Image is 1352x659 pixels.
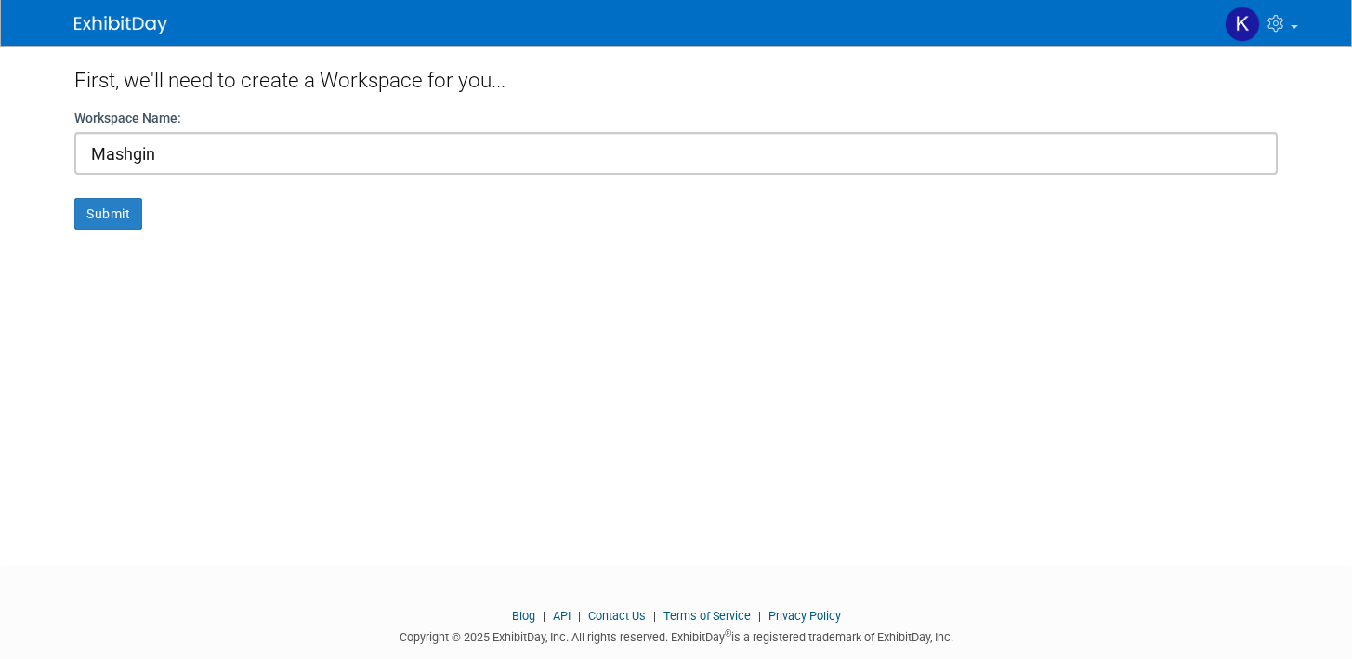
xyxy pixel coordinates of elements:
input: Name of your organization [74,132,1278,175]
img: ExhibitDay [74,16,167,34]
span: | [754,609,766,623]
label: Workspace Name: [74,109,181,127]
a: API [553,609,571,623]
span: | [538,609,550,623]
a: Terms of Service [663,609,751,623]
a: Contact Us [588,609,646,623]
a: Blog [512,609,535,623]
span: | [649,609,661,623]
a: Privacy Policy [768,609,841,623]
img: Katherine Hsu [1225,7,1260,42]
div: First, we'll need to create a Workspace for you... [74,46,1278,109]
button: Submit [74,198,142,230]
sup: ® [725,628,731,639]
span: | [573,609,585,623]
